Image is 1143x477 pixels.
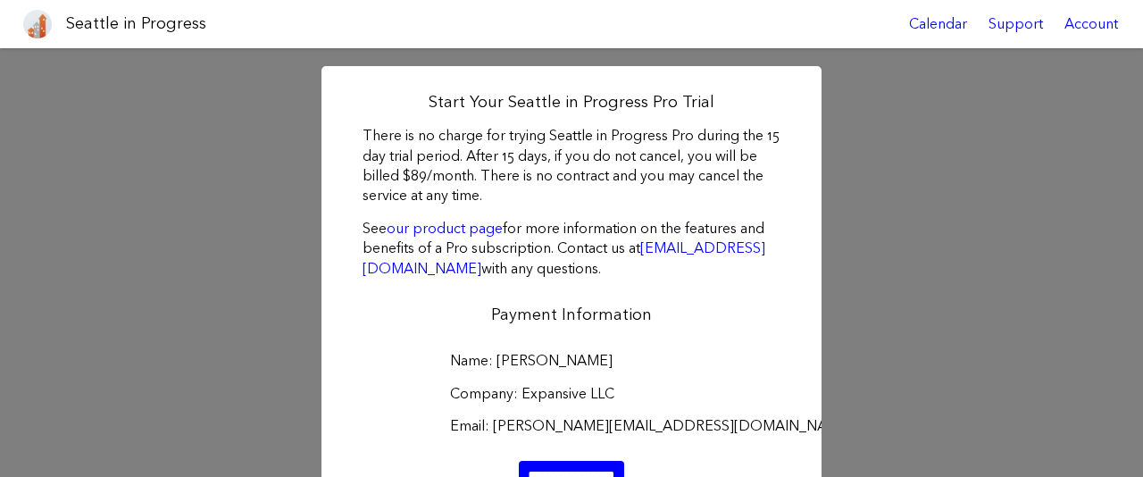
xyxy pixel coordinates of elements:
h1: Seattle in Progress [66,13,206,35]
h2: Start Your Seattle in Progress Pro Trial [363,91,780,113]
h2: Payment Information [363,304,780,326]
a: [EMAIL_ADDRESS][DOMAIN_NAME] [363,239,765,276]
p: See for more information on the features and benefits of a Pro subscription. Contact us at with a... [363,219,780,279]
a: our product page [387,220,503,237]
label: Name: [PERSON_NAME] [450,351,693,371]
p: There is no charge for trying Seattle in Progress Pro during the 15 day trial period. After 15 da... [363,126,780,206]
img: favicon-96x96.png [23,10,52,38]
label: Email: [PERSON_NAME][EMAIL_ADDRESS][DOMAIN_NAME] [450,416,693,436]
label: Company: Expansive LLC [450,384,693,404]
